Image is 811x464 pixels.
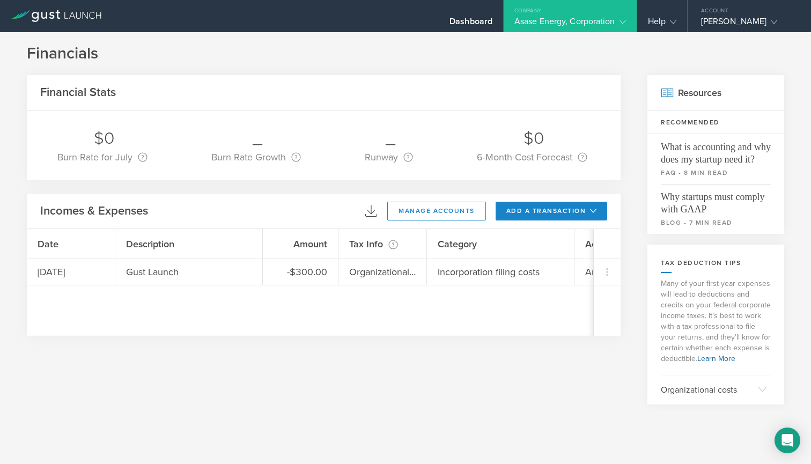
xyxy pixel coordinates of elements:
div: [PERSON_NAME] [701,16,792,32]
div: _ [211,127,304,150]
div: American Express - 2007 [585,265,660,279]
button: add a transaction [496,202,608,220]
a: Why startups must comply with GAAPblog - 7 min read [647,184,784,234]
div: Runway [365,150,413,164]
h2: Resources [647,75,784,111]
div: Help [648,16,676,32]
div: Incorporation filing costs [438,265,540,279]
p: Many of your first-year expenses will lead to deductions and credits on your federal corporate in... [647,273,784,375]
div: Dashboard [449,16,492,32]
h2: Incomes & Expenses [40,203,148,219]
p: Organizational costs [661,384,750,396]
h3: Recommended [647,111,784,134]
div: Open Intercom Messenger [775,428,800,453]
span: Why startups must comply with GAAP [661,184,771,216]
div: -$300.00 [287,265,327,279]
div: Asase Energy, Corporation [514,16,626,32]
div: Amount [263,229,338,259]
div: Organizational costs [349,265,416,279]
small: FAQ - 8 min read [661,168,771,178]
a: What is accounting and why does my startup need it?FAQ - 8 min read [647,134,784,184]
h2: Financial Stats [40,85,116,100]
div: [DATE] [27,259,115,285]
div: Description [115,229,263,259]
h2: Tax Deduction Tips [661,258,771,268]
button: manage accounts [387,202,486,220]
div: Gust Launch [126,265,179,279]
h1: Financials [27,43,784,64]
div: $0 [477,127,590,150]
a: Learn More [697,354,735,363]
div: Category [427,229,574,259]
span: What is accounting and why does my startup need it? [661,134,771,166]
div: Burn Rate for July [57,150,148,164]
div: Date [27,229,115,259]
div: 6-Month Cost Forecast [477,150,587,164]
div: _ [365,127,416,150]
div: Tax Info [338,229,427,259]
div: Burn Rate Growth [211,150,301,164]
div: Account [574,229,671,259]
div: $0 [57,127,150,150]
small: blog - 7 min read [661,218,771,227]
